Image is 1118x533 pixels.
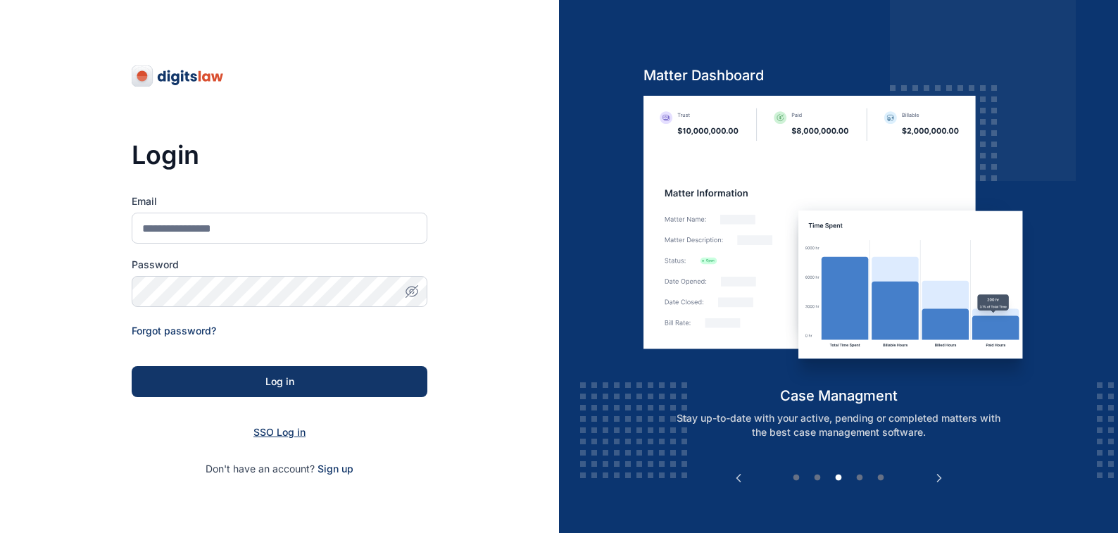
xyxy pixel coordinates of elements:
p: Don't have an account? [132,462,427,476]
span: Sign up [318,462,353,476]
button: 4 [853,471,867,485]
button: 5 [874,471,888,485]
h5: Matter Dashboard [643,65,1034,85]
a: SSO Log in [253,426,306,438]
p: Stay up-to-date with your active, pending or completed matters with the best case management soft... [658,411,1019,439]
button: Next [932,471,946,485]
a: Forgot password? [132,325,216,337]
h3: Login [132,141,427,169]
img: case-management [643,96,1034,386]
label: Email [132,194,427,208]
button: 1 [789,471,803,485]
div: Log in [154,375,405,389]
button: 2 [810,471,824,485]
a: Sign up [318,463,353,475]
button: Previous [731,471,746,485]
button: 3 [831,471,846,485]
button: Log in [132,366,427,397]
img: digitslaw-logo [132,65,225,87]
label: Password [132,258,427,272]
h5: case managment [643,386,1034,406]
